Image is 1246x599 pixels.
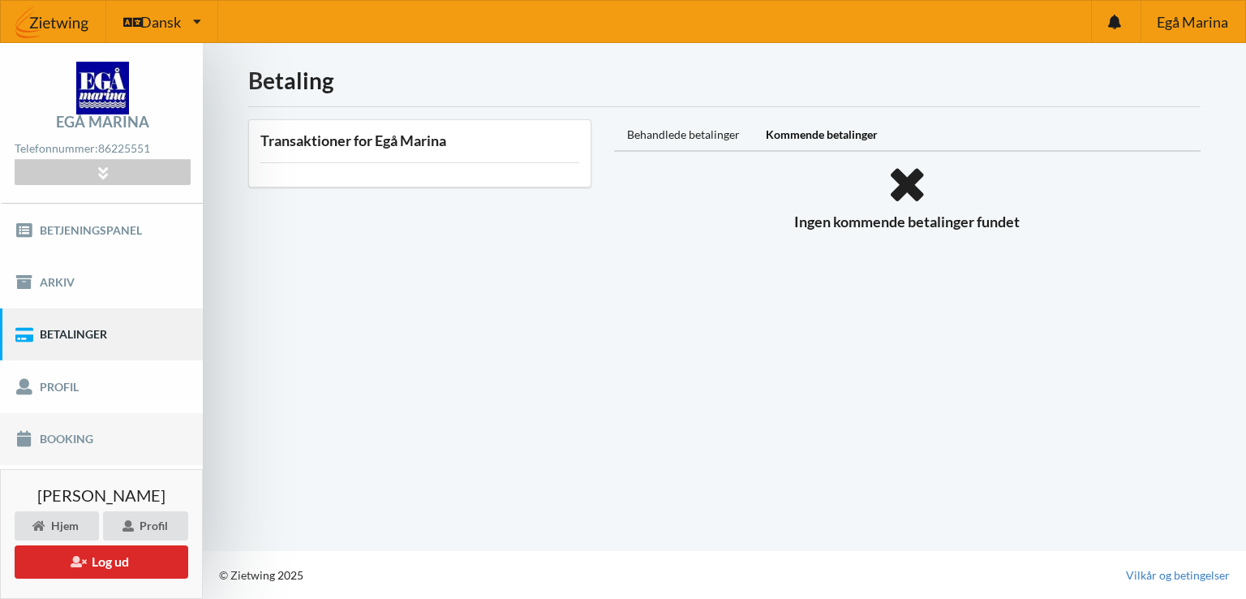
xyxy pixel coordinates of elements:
[56,114,149,129] div: Egå Marina
[1126,567,1230,584] a: Vilkår og betingelser
[15,138,190,160] div: Telefonnummer:
[98,141,150,155] strong: 86225551
[614,119,753,152] div: Behandlede betalinger
[15,511,99,541] div: Hjem
[140,15,181,29] span: Dansk
[753,119,891,152] div: Kommende betalinger
[76,62,129,114] img: logo
[260,131,579,150] h3: Transaktioner for Egå Marina
[614,163,1201,231] div: Ingen kommende betalinger fundet
[15,545,188,579] button: Log ud
[1157,15,1228,29] span: Egå Marina
[103,511,188,541] div: Profil
[37,487,165,503] span: [PERSON_NAME]
[248,66,1201,95] h1: Betaling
